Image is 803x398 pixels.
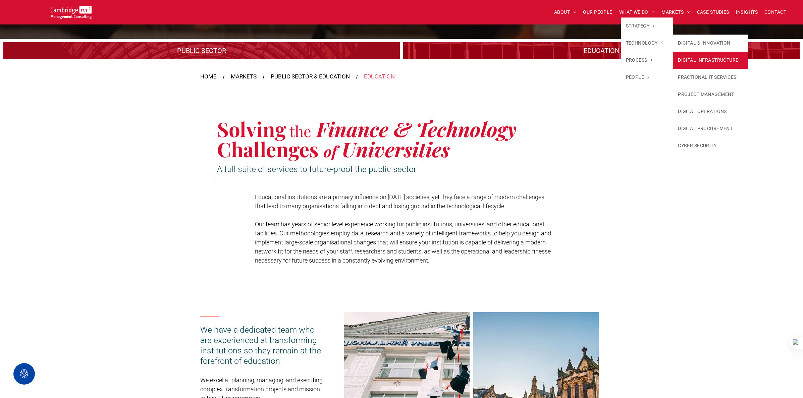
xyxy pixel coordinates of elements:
span: of [324,141,337,161]
span: Universities [342,135,450,162]
a: CONTACT [761,7,790,17]
a: TECHNOLOGY [621,35,673,52]
span: WHAT WE DO [619,7,655,17]
a: CYBER SECURITY [673,137,748,154]
a: DIGITAL INFRASTRUCTURE [673,52,748,69]
a: A crowd in silhouette at sunset, on a rise or lookout point [403,42,800,59]
span: Solving [217,115,286,142]
span: PEOPLE [626,74,649,81]
a: DIGITAL OPERATIONS [673,103,748,120]
a: INSIGHTS [733,7,761,17]
img: Go to Homepage [51,6,92,19]
span: We have a dedicated team who are experienced at transforming institutions so they remain at the f... [200,325,321,366]
a: PROCESS [621,52,673,69]
span: Challenges [217,135,319,162]
a: PUBLIC SECTOR & EDUCATION [271,72,350,81]
a: Your Business Transformed | Cambridge Management Consulting [51,7,92,14]
a: ABOUT [551,7,580,17]
span: PROCESS [626,57,652,64]
a: MARKETS [658,7,693,17]
nav: Breadcrumbs [200,72,603,81]
a: PEOPLE [621,69,673,86]
a: HOME [200,72,217,81]
a: PROJECT MANAGEMENT [673,86,748,103]
a: OUR PEOPLE [580,7,615,17]
span: STRATEGY [626,22,655,30]
span: Educational institutions are a primary influence on [DATE] societies, yet they face a range of mo... [255,193,544,210]
a: FRACTIONAL IT SERVICES [673,69,748,86]
span: Our team has years of senior level experience working for public institutions, universities, and ... [255,221,551,264]
span: the [289,121,311,141]
a: STRATEGY [621,17,673,35]
a: WHAT WE DO [616,7,658,17]
a: CASE STUDIES [694,7,733,17]
a: MARKETS [231,72,257,81]
a: DIGITAL & INNOVATION [673,35,748,52]
div: EDUCATION [364,72,395,81]
span: A full suite of services to future-proof the public sector [217,164,416,174]
span: Finance & Technology [316,115,517,142]
a: A large mall with arched glass roof [3,42,400,59]
a: DIGITAL PROCUREMENT [673,120,748,137]
span: TECHNOLOGY [626,40,663,47]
